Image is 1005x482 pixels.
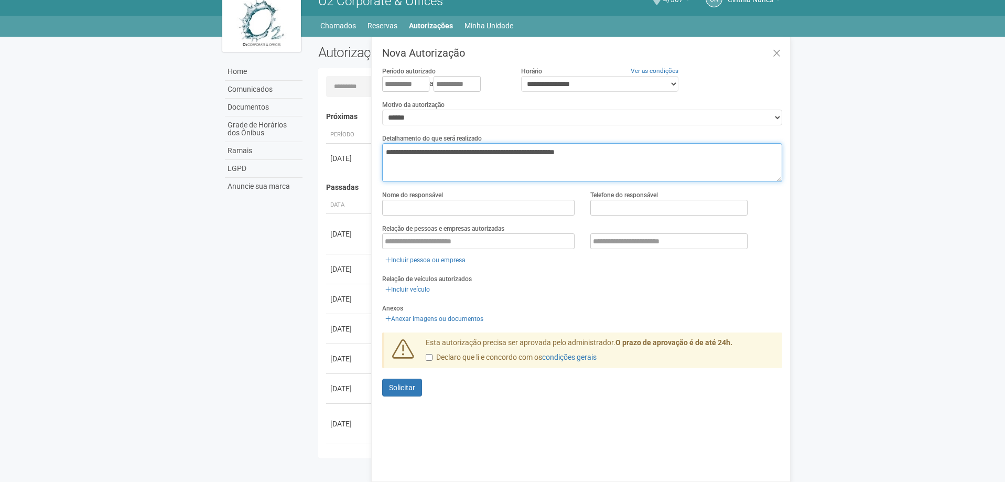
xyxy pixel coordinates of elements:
[225,160,302,178] a: LGPD
[330,354,369,364] div: [DATE]
[382,304,403,313] label: Anexos
[382,313,487,325] a: Anexar imagens ou documentos
[382,190,443,200] label: Nome do responsável
[225,81,302,99] a: Comunicados
[382,274,472,284] label: Relação de veículos autorizados
[631,67,678,74] a: Ver as condições
[330,264,369,274] div: [DATE]
[225,142,302,160] a: Ramais
[542,353,597,361] a: condições gerais
[382,100,445,110] label: Motivo da autorização
[330,324,369,334] div: [DATE]
[368,18,397,33] a: Reservas
[389,383,415,392] span: Solicitar
[426,352,597,363] label: Declaro que li e concordo com os
[330,294,369,304] div: [DATE]
[615,338,732,347] strong: O prazo de aprovação é de até 24h.
[225,116,302,142] a: Grade de Horários dos Ônibus
[590,190,658,200] label: Telefone do responsável
[326,197,373,214] th: Data
[464,18,513,33] a: Minha Unidade
[382,284,433,295] a: Incluir veículo
[318,45,543,60] h2: Autorizações
[382,254,469,266] a: Incluir pessoa ou empresa
[382,224,504,233] label: Relação de pessoas e empresas autorizadas
[225,63,302,81] a: Home
[320,18,356,33] a: Chamados
[382,379,422,397] button: Solicitar
[426,354,433,361] input: Declaro que li e concordo com oscondições gerais
[225,178,302,195] a: Anuncie sua marca
[382,76,505,92] div: a
[330,419,369,429] div: [DATE]
[418,338,783,368] div: Esta autorização precisa ser aprovada pelo administrador.
[521,67,542,76] label: Horário
[382,48,782,58] h3: Nova Autorização
[330,383,369,394] div: [DATE]
[382,134,482,143] label: Detalhamento do que será realizado
[382,67,436,76] label: Período autorizado
[326,113,775,121] h4: Próximas
[330,229,369,239] div: [DATE]
[326,184,775,191] h4: Passadas
[326,126,373,144] th: Período
[409,18,453,33] a: Autorizações
[330,153,369,164] div: [DATE]
[225,99,302,116] a: Documentos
